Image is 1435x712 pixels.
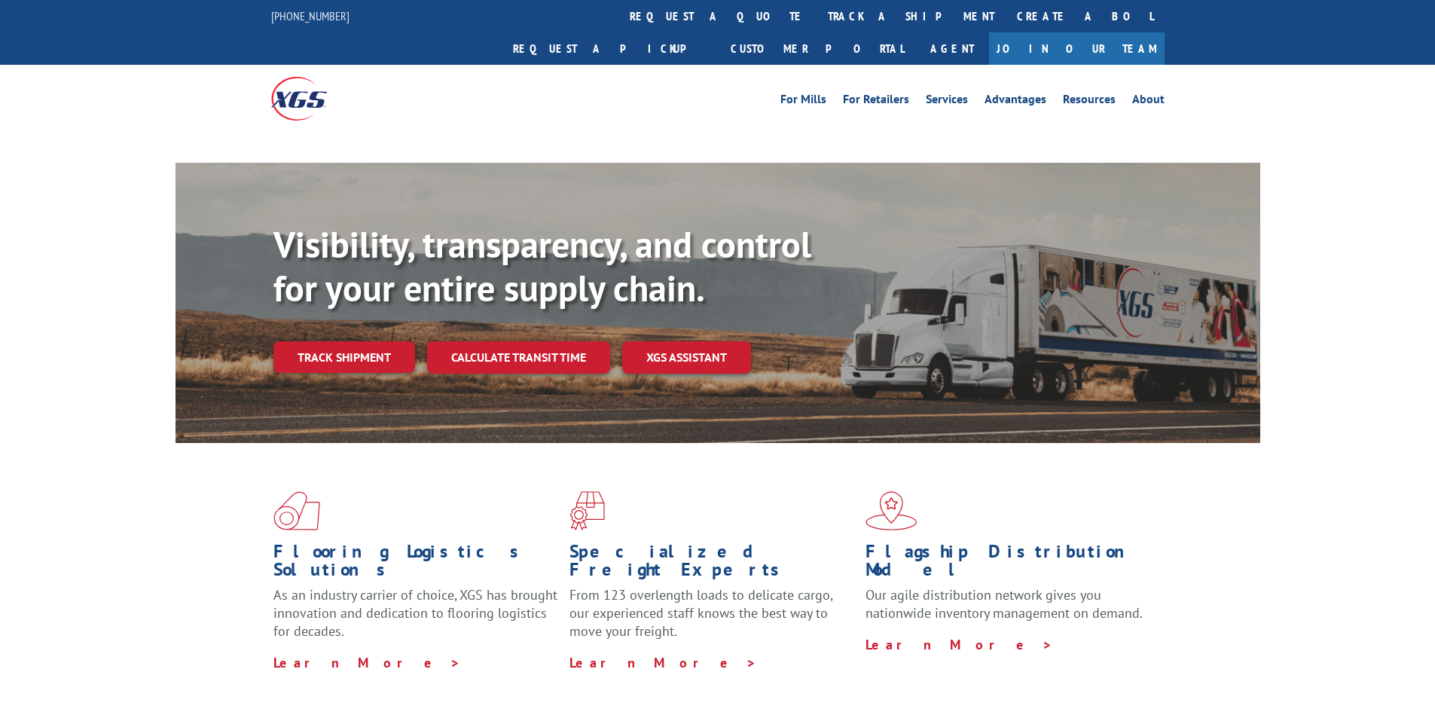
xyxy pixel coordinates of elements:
img: xgs-icon-total-supply-chain-intelligence-red [273,491,320,530]
a: [PHONE_NUMBER] [271,8,350,23]
a: XGS ASSISTANT [622,341,751,374]
span: As an industry carrier of choice, XGS has brought innovation and dedication to flooring logistics... [273,586,557,640]
a: Request a pickup [502,32,719,65]
h1: Specialized Freight Experts [569,542,854,586]
a: For Retailers [843,93,909,110]
h1: Flagship Distribution Model [866,542,1150,586]
h1: Flooring Logistics Solutions [273,542,558,586]
a: Learn More > [866,636,1053,653]
b: Visibility, transparency, and control for your entire supply chain. [273,221,811,311]
a: Customer Portal [719,32,915,65]
a: Services [926,93,968,110]
a: Calculate transit time [427,341,610,374]
a: Learn More > [569,654,757,671]
a: Learn More > [273,654,461,671]
a: Join Our Team [989,32,1165,65]
a: Track shipment [273,341,415,373]
img: xgs-icon-focused-on-flooring-red [569,491,605,530]
span: Our agile distribution network gives you nationwide inventory management on demand. [866,586,1143,622]
a: Advantages [985,93,1046,110]
a: Resources [1063,93,1116,110]
p: From 123 overlength loads to delicate cargo, our experienced staff knows the best way to move you... [569,586,854,653]
img: xgs-icon-flagship-distribution-model-red [866,491,917,530]
a: For Mills [780,93,826,110]
a: About [1132,93,1165,110]
a: Agent [915,32,989,65]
